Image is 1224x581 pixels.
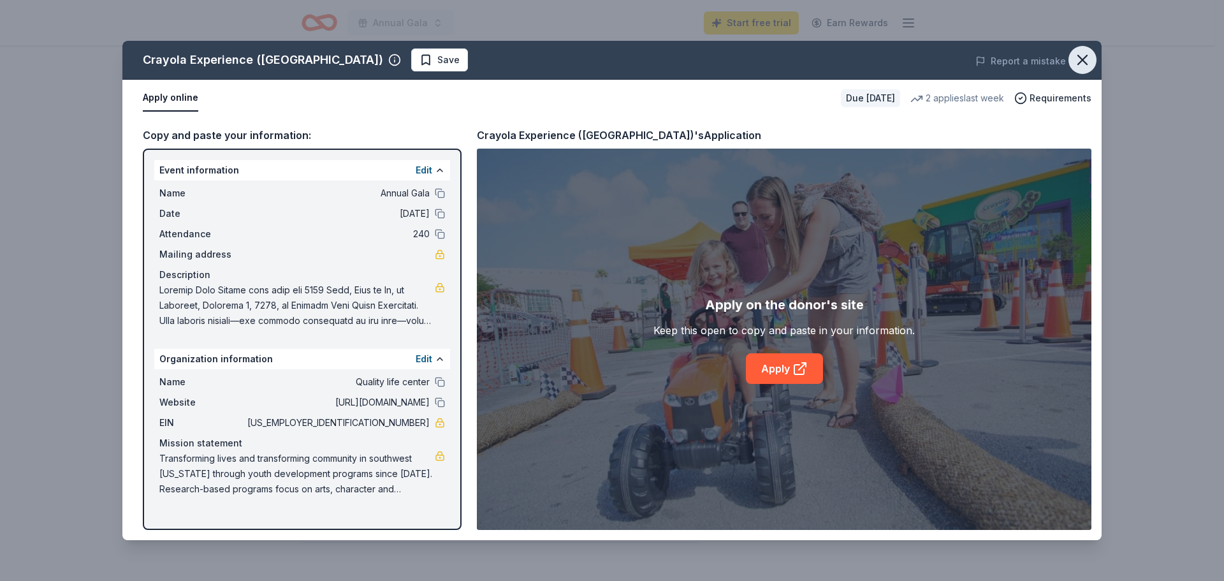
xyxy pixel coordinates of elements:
span: Loremip Dolo Sitame cons adip eli 5159 Sedd, Eius te In, ut Laboreet, Dolorema 1, 7278, al Enimad... [159,283,435,328]
div: Due [DATE] [841,89,900,107]
button: Save [411,48,468,71]
span: Website [159,395,245,410]
div: Copy and paste your information: [143,127,462,143]
button: Apply online [143,85,198,112]
span: Save [437,52,460,68]
span: Quality life center [245,374,430,390]
div: Mission statement [159,436,445,451]
div: Apply on the donor's site [705,295,864,315]
div: 2 applies last week [910,91,1004,106]
div: Event information [154,160,450,180]
span: Name [159,186,245,201]
button: Edit [416,163,432,178]
span: Transforming lives and transforming community in southwest [US_STATE] through youth development p... [159,451,435,497]
span: Requirements [1030,91,1091,106]
span: 240 [245,226,430,242]
button: Edit [416,351,432,367]
span: Attendance [159,226,245,242]
span: [URL][DOMAIN_NAME] [245,395,430,410]
span: [DATE] [245,206,430,221]
button: Report a mistake [975,54,1066,69]
span: Date [159,206,245,221]
div: Crayola Experience ([GEOGRAPHIC_DATA])'s Application [477,127,761,143]
span: Mailing address [159,247,245,262]
a: Apply [746,353,823,384]
button: Requirements [1014,91,1091,106]
span: EIN [159,415,245,430]
div: Crayola Experience ([GEOGRAPHIC_DATA]) [143,50,383,70]
div: Organization information [154,349,450,369]
span: [US_EMPLOYER_IDENTIFICATION_NUMBER] [245,415,430,430]
span: Annual Gala [245,186,430,201]
span: Name [159,374,245,390]
div: Keep this open to copy and paste in your information. [653,323,915,338]
div: Description [159,267,445,283]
